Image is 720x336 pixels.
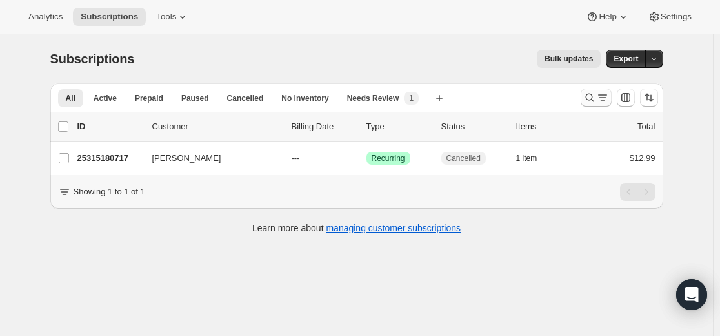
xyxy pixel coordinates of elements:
[617,89,635,107] button: Customize table column order and visibility
[630,153,655,163] span: $12.99
[326,223,461,233] a: managing customer subscriptions
[661,12,692,22] span: Settings
[66,93,75,103] span: All
[366,120,431,133] div: Type
[614,54,638,64] span: Export
[640,8,699,26] button: Settings
[77,120,655,133] div: IDCustomerBilling DateTypeStatusItemsTotal
[429,89,450,107] button: Create new view
[77,149,655,167] div: 25315180717[PERSON_NAME]---SuccessRecurringCancelled1 item$12.99
[28,12,63,22] span: Analytics
[676,279,707,310] div: Open Intercom Messenger
[145,148,274,169] button: [PERSON_NAME]
[77,120,142,133] p: ID
[73,8,146,26] button: Subscriptions
[516,153,537,163] span: 1 item
[74,185,145,198] p: Showing 1 to 1 of 1
[94,93,117,103] span: Active
[50,52,135,66] span: Subscriptions
[516,149,552,167] button: 1 item
[181,93,209,103] span: Paused
[581,89,612,107] button: Search and filter results
[292,153,300,163] span: ---
[77,152,142,165] p: 25315180717
[227,93,264,103] span: Cancelled
[148,8,197,26] button: Tools
[637,120,655,133] p: Total
[516,120,581,133] div: Items
[21,8,70,26] button: Analytics
[409,93,414,103] span: 1
[441,120,506,133] p: Status
[537,50,601,68] button: Bulk updates
[545,54,593,64] span: Bulk updates
[152,152,221,165] span: [PERSON_NAME]
[599,12,616,22] span: Help
[292,120,356,133] p: Billing Date
[372,153,405,163] span: Recurring
[446,153,481,163] span: Cancelled
[620,183,655,201] nav: Pagination
[252,222,461,235] p: Learn more about
[640,89,658,107] button: Sort the results
[156,12,176,22] span: Tools
[81,12,138,22] span: Subscriptions
[578,8,637,26] button: Help
[152,120,281,133] p: Customer
[281,93,328,103] span: No inventory
[135,93,163,103] span: Prepaid
[606,50,646,68] button: Export
[347,93,399,103] span: Needs Review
